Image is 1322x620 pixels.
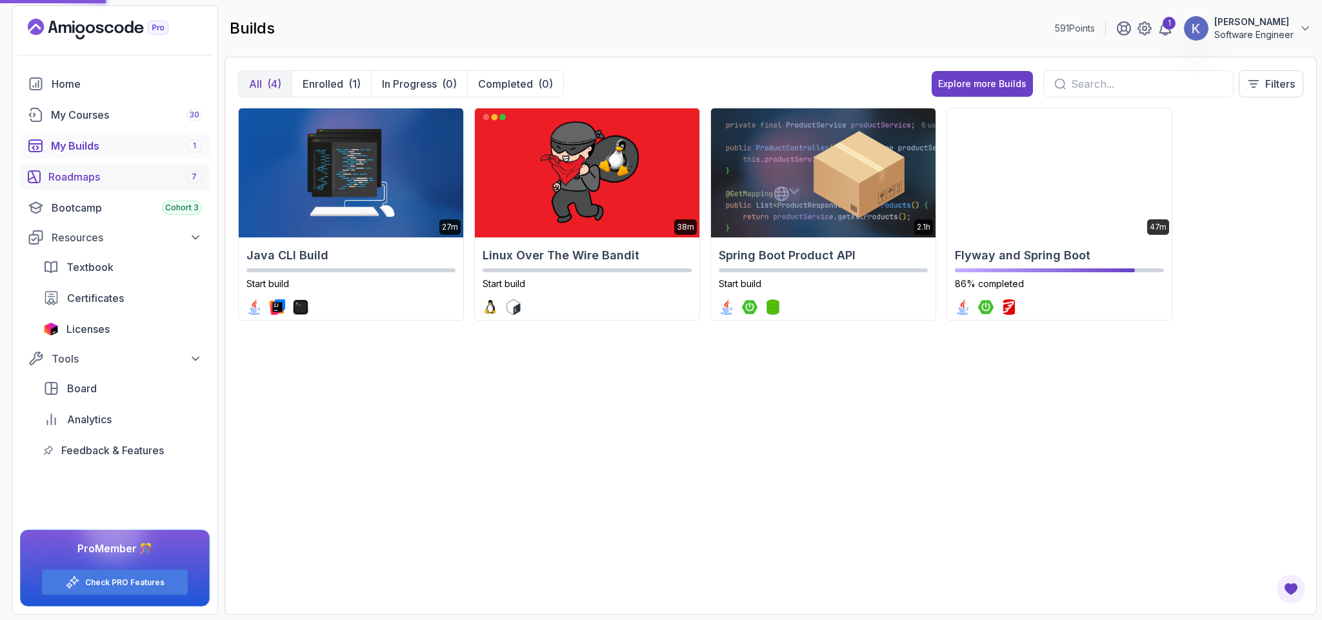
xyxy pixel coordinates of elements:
[1071,76,1223,92] input: Search...
[51,107,202,123] div: My Courses
[35,437,210,463] a: feedback
[35,375,210,401] a: board
[20,133,210,159] a: builds
[270,299,285,315] img: intellij logo
[467,71,563,97] button: Completed(0)
[20,102,210,128] a: courses
[67,381,97,396] span: Board
[1184,16,1208,41] img: user profile image
[292,71,371,97] button: Enrolled(1)
[483,278,525,289] span: Start build
[20,164,210,190] a: roadmaps
[955,299,970,315] img: java logo
[293,299,308,315] img: terminal logo
[478,76,533,92] p: Completed
[917,222,930,232] p: 2.1h
[52,230,202,245] div: Resources
[711,108,936,237] img: Spring Boot Product API card
[20,347,210,370] button: Tools
[267,76,281,92] div: (4)
[20,71,210,97] a: home
[52,200,202,215] div: Bootcamp
[61,443,164,458] span: Feedback & Features
[28,19,198,39] a: Landing page
[947,108,1172,237] img: Flyway and Spring Boot card
[442,76,457,92] div: (0)
[475,108,699,237] img: Linux Over The Wire Bandit card
[238,108,464,321] a: Java CLI Build card27mJava CLI BuildStart buildjava logointellij logoterminal logo
[20,226,210,249] button: Resources
[1157,21,1173,36] a: 1
[1183,15,1312,41] button: user profile image[PERSON_NAME]Software Engineer
[719,246,928,265] h2: Spring Boot Product API
[66,321,110,337] span: Licenses
[67,290,124,306] span: Certificates
[165,203,199,213] span: Cohort 3
[932,71,1033,97] button: Explore more Builds
[978,299,994,315] img: spring-boot logo
[246,299,262,315] img: java logo
[303,76,343,92] p: Enrolled
[677,222,694,232] p: 38m
[41,569,188,595] button: Check PRO Features
[1055,22,1095,35] p: 591 Points
[506,299,521,315] img: bash logo
[20,195,210,221] a: bootcamp
[43,323,59,335] img: jetbrains icon
[239,108,463,237] img: Java CLI Build card
[192,172,197,182] span: 7
[35,285,210,311] a: certificates
[1214,15,1294,28] p: [PERSON_NAME]
[742,299,757,315] img: spring-boot logo
[35,316,210,342] a: licenses
[230,18,275,39] h2: builds
[371,71,467,97] button: In Progress(0)
[239,71,292,97] button: All(4)
[474,108,700,321] a: Linux Over The Wire Bandit card38mLinux Over The Wire BanditStart buildlinux logobash logo
[483,299,498,315] img: linux logo
[51,138,202,154] div: My Builds
[1265,76,1295,92] p: Filters
[719,278,761,289] span: Start build
[946,108,1172,321] a: Flyway and Spring Boot card47mFlyway and Spring Boot86% completedjava logospring-boot logoflyway ...
[382,76,437,92] p: In Progress
[719,299,734,315] img: java logo
[955,278,1024,289] span: 86% completed
[35,406,210,432] a: analytics
[246,278,289,289] span: Start build
[538,76,553,92] div: (0)
[35,254,210,280] a: textbook
[52,351,202,366] div: Tools
[1150,222,1167,232] p: 47m
[1163,17,1176,30] div: 1
[85,577,165,588] a: Check PRO Features
[1276,574,1307,605] button: Open Feedback Button
[938,77,1027,90] div: Explore more Builds
[348,76,361,92] div: (1)
[66,259,114,275] span: Textbook
[249,76,262,92] p: All
[48,169,202,185] div: Roadmaps
[442,222,458,232] p: 27m
[1001,299,1017,315] img: flyway logo
[955,246,1164,265] h2: Flyway and Spring Boot
[189,110,199,120] span: 30
[1214,28,1294,41] p: Software Engineer
[246,246,456,265] h2: Java CLI Build
[1239,70,1303,97] button: Filters
[67,412,112,427] span: Analytics
[710,108,936,321] a: Spring Boot Product API card2.1hSpring Boot Product APIStart buildjava logospring-boot logospring...
[52,76,202,92] div: Home
[765,299,781,315] img: spring-data-jpa logo
[193,141,196,151] span: 1
[483,246,692,265] h2: Linux Over The Wire Bandit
